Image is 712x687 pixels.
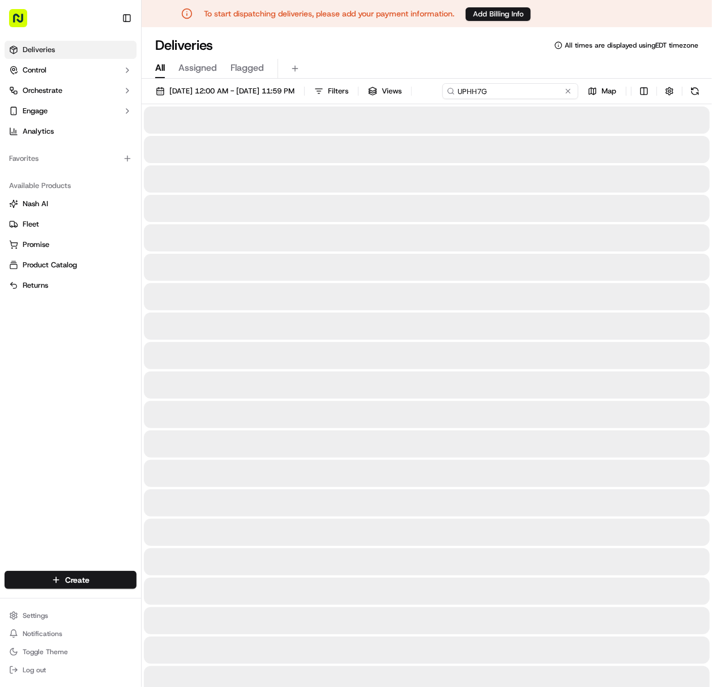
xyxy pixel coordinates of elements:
button: Control [5,61,137,79]
h1: Deliveries [155,36,213,54]
span: Assigned [178,61,217,75]
button: Returns [5,276,137,295]
span: Control [23,65,46,75]
a: Product Catalog [9,260,132,270]
a: Promise [9,240,132,250]
button: [DATE] 12:00 AM - [DATE] 11:59 PM [151,83,300,99]
span: Nash AI [23,199,48,209]
button: Fleet [5,215,137,233]
span: [DATE] 12:00 AM - [DATE] 11:59 PM [169,86,295,96]
p: To start dispatching deliveries, please add your payment information. [204,8,454,19]
span: Flagged [231,61,264,75]
span: All [155,61,165,75]
span: Deliveries [23,45,55,55]
div: Available Products [5,177,137,195]
span: Toggle Theme [23,647,68,656]
button: Orchestrate [5,82,137,100]
span: All times are displayed using EDT timezone [565,41,698,50]
button: Engage [5,102,137,120]
button: Map [583,83,621,99]
span: Promise [23,240,49,250]
span: Engage [23,106,48,116]
span: Notifications [23,629,62,638]
button: Settings [5,608,137,624]
button: Toggle Theme [5,644,137,660]
span: Orchestrate [23,86,62,96]
button: Views [363,83,407,99]
a: Fleet [9,219,132,229]
span: Settings [23,611,48,620]
a: Nash AI [9,199,132,209]
div: Favorites [5,150,137,168]
span: Filters [328,86,348,96]
button: Product Catalog [5,256,137,274]
a: Returns [9,280,132,291]
span: Create [65,574,89,586]
a: Deliveries [5,41,137,59]
button: Nash AI [5,195,137,213]
button: Filters [309,83,353,99]
span: Fleet [23,219,39,229]
button: Add Billing Info [466,7,531,21]
button: Notifications [5,626,137,642]
a: Analytics [5,122,137,140]
span: Views [382,86,402,96]
button: Log out [5,662,137,678]
button: Refresh [687,83,703,99]
input: Type to search [442,83,578,99]
span: Returns [23,280,48,291]
span: Map [602,86,616,96]
button: Promise [5,236,137,254]
span: Product Catalog [23,260,77,270]
button: Create [5,571,137,589]
span: Analytics [23,126,54,136]
span: Log out [23,665,46,675]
